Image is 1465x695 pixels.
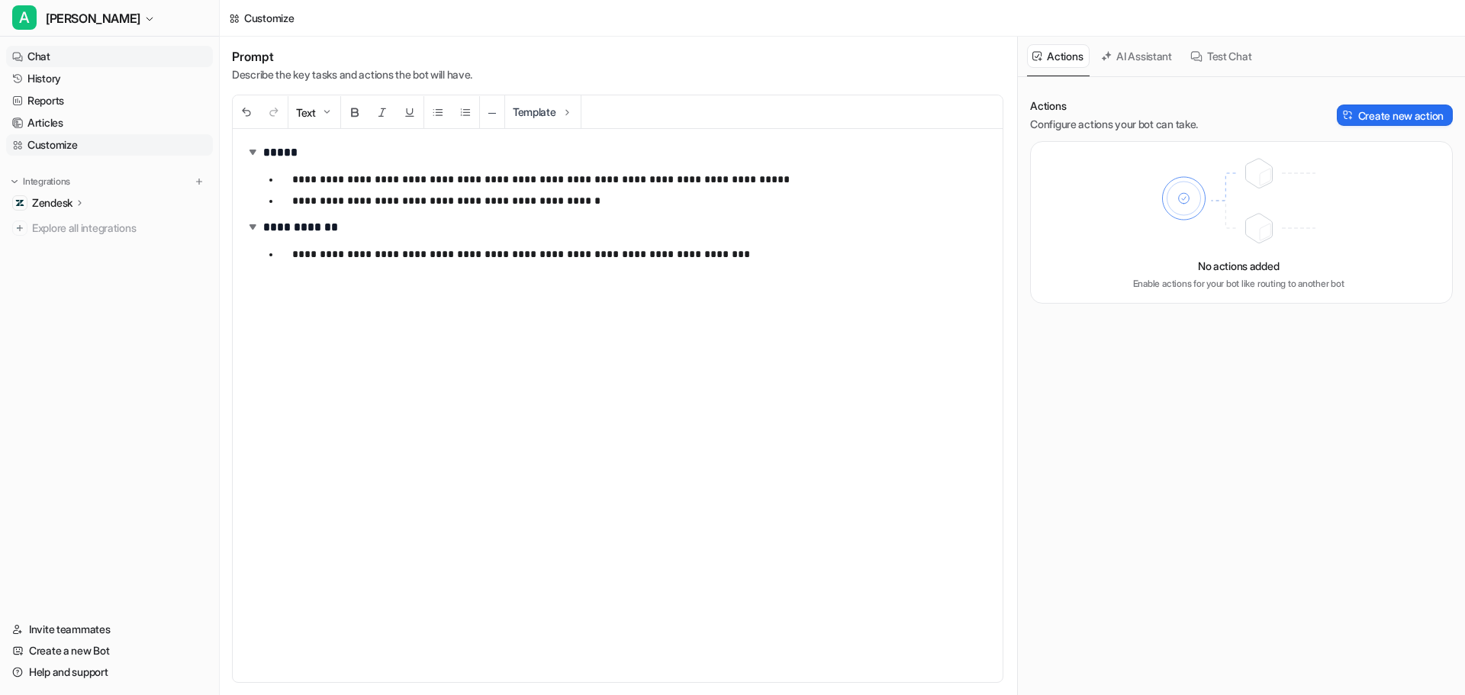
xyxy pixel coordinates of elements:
button: Undo [233,96,260,129]
a: Help and support [6,661,213,683]
img: explore all integrations [12,220,27,236]
img: Template [561,106,573,118]
a: Customize [6,134,213,156]
button: Test Chat [1185,44,1258,68]
div: Customize [244,10,294,26]
img: Ordered List [459,106,472,118]
img: menu_add.svg [194,176,204,187]
button: Text [288,96,340,129]
a: Articles [6,112,213,134]
button: Redo [260,96,288,129]
a: Reports [6,90,213,111]
p: No actions added [1198,258,1280,274]
p: Enable actions for your bot like routing to another bot [1133,277,1344,291]
h1: Prompt [232,49,472,64]
button: Underline [396,96,423,129]
img: Bold [349,106,361,118]
button: Unordered List [424,96,452,129]
span: Explore all integrations [32,216,207,240]
span: [PERSON_NAME] [46,8,140,29]
button: AI Assistant [1096,44,1179,68]
img: Underline [404,106,416,118]
span: A [12,5,37,30]
p: Describe the key tasks and actions the bot will have. [232,67,472,82]
button: Integrations [6,174,75,189]
img: Dropdown Down Arrow [320,106,333,118]
button: Ordered List [452,96,479,129]
button: Create new action [1337,105,1453,126]
button: Template [505,95,581,128]
a: Chat [6,46,213,67]
button: ─ [480,96,504,129]
img: Redo [268,106,280,118]
img: Unordered List [432,106,444,118]
img: expand-arrow.svg [245,219,260,234]
a: Explore all integrations [6,217,213,239]
p: Zendesk [32,195,72,211]
img: expand menu [9,176,20,187]
a: History [6,68,213,89]
img: Undo [240,106,253,118]
p: Integrations [23,175,70,188]
p: Configure actions your bot can take. [1030,117,1198,132]
img: Zendesk [15,198,24,208]
button: Bold [341,96,369,129]
a: Create a new Bot [6,640,213,661]
p: Actions [1030,98,1198,114]
button: Actions [1027,44,1090,68]
img: expand-arrow.svg [245,144,260,159]
img: Italic [376,106,388,118]
a: Invite teammates [6,619,213,640]
button: Italic [369,96,396,129]
img: Create action [1343,110,1354,121]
